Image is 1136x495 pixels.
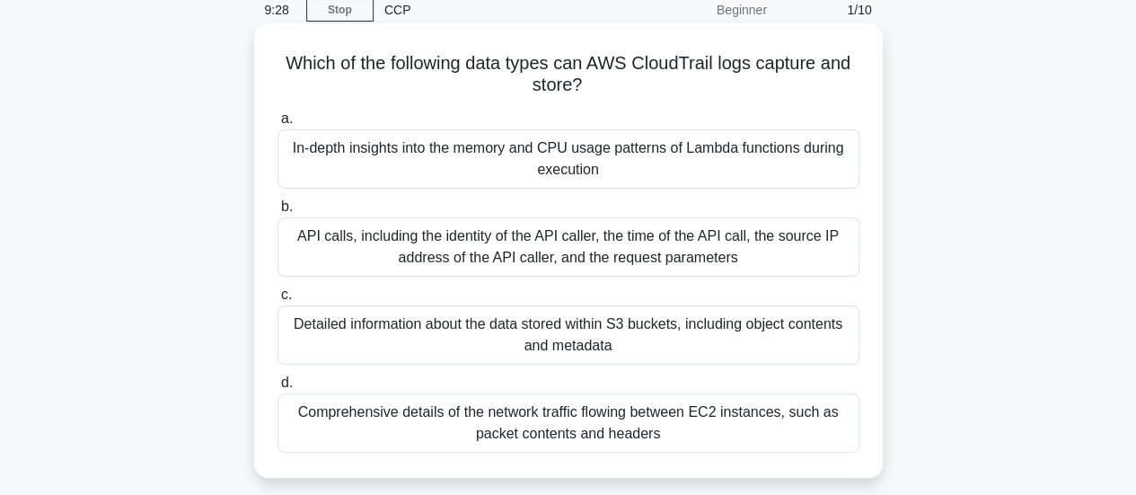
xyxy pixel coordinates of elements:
[281,199,293,214] span: b.
[277,217,859,277] div: API calls, including the identity of the API caller, the time of the API call, the source IP addr...
[277,393,859,453] div: Comprehensive details of the network traffic flowing between EC2 instances, such as packet conten...
[281,110,293,126] span: a.
[281,287,292,302] span: c.
[281,375,293,390] span: d.
[276,52,861,97] h5: Which of the following data types can AWS CloudTrail logs capture and store?
[277,129,859,189] div: In-depth insights into the memory and CPU usage patterns of Lambda functions during execution
[277,305,859,365] div: Detailed information about the data stored within S3 buckets, including object contents and metadata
